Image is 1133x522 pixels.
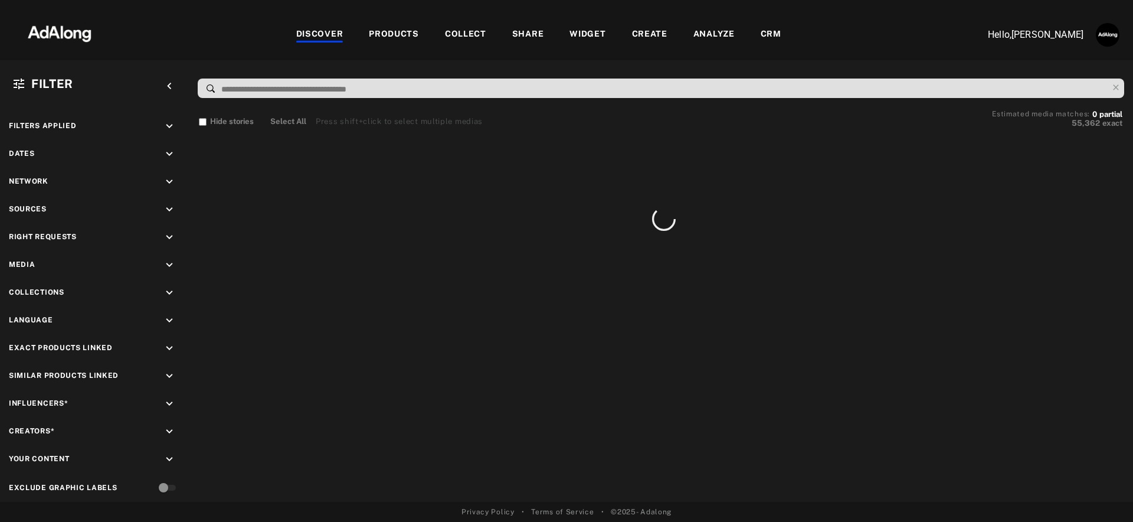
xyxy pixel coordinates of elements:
i: keyboard_arrow_left [163,80,176,93]
span: 0 [1092,110,1097,119]
button: Account settings [1093,20,1122,50]
button: 55,362exact [992,118,1122,129]
i: keyboard_arrow_down [163,314,176,327]
img: 63233d7d88ed69de3c212112c67096b6.png [8,15,112,50]
i: keyboard_arrow_down [163,397,176,410]
div: CREATE [632,28,667,42]
span: Influencers* [9,399,68,407]
span: Estimated media matches: [992,110,1090,118]
i: keyboard_arrow_down [163,259,176,272]
div: WIDGET [569,28,605,42]
span: Creators* [9,427,54,435]
span: Filter [31,77,73,91]
div: Press shift+click to select multiple medias [316,116,483,128]
div: SHARE [512,28,544,42]
span: Your Content [9,455,69,463]
div: DISCOVER [296,28,343,42]
i: keyboard_arrow_down [163,148,176,161]
div: Exclude Graphic Labels [9,482,117,493]
span: Media [9,260,35,269]
span: Similar Products Linked [9,371,119,380]
a: Privacy Policy [461,507,515,517]
span: Filters applied [9,122,77,130]
button: Hide stories [199,116,254,128]
i: keyboard_arrow_down [163,370,176,383]
span: • [601,507,604,517]
span: Exact Products Linked [9,344,113,352]
button: Select All [270,116,306,128]
i: keyboard_arrow_down [163,231,176,244]
p: Hello, [PERSON_NAME] [965,28,1083,42]
span: © 2025 - Adalong [611,507,672,517]
i: keyboard_arrow_down [163,120,176,133]
a: Terms of Service [531,507,594,517]
i: keyboard_arrow_down [163,203,176,216]
div: ANALYZE [693,28,735,42]
i: keyboard_arrow_down [163,286,176,299]
span: Collections [9,288,64,296]
i: keyboard_arrow_down [163,175,176,188]
div: COLLECT [445,28,486,42]
span: Network [9,177,48,185]
i: keyboard_arrow_down [163,342,176,355]
div: PRODUCTS [369,28,419,42]
i: keyboard_arrow_down [163,425,176,438]
div: CRM [761,28,781,42]
span: • [522,507,525,517]
span: Sources [9,205,47,213]
i: keyboard_arrow_down [163,453,176,466]
span: Right Requests [9,233,77,241]
button: 0partial [1092,112,1122,118]
span: 55,362 [1072,119,1100,128]
span: Language [9,316,53,324]
span: Dates [9,149,35,158]
img: AATXAJzUJh5t706S9lc_3n6z7NVUglPkrjZIexBIJ3ug=s96-c [1096,23,1119,47]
